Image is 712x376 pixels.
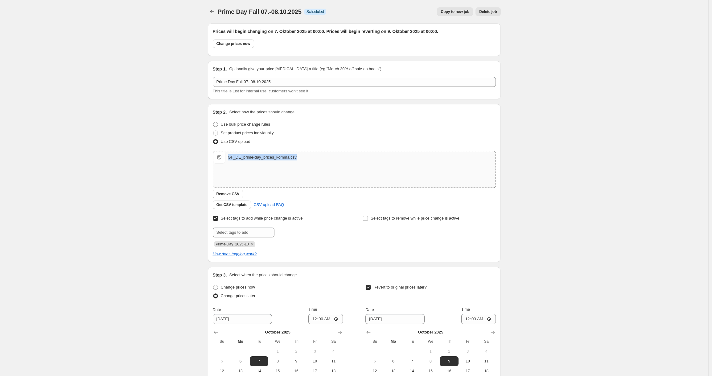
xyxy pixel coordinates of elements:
[290,339,303,344] span: Th
[479,359,493,364] span: 11
[403,337,421,346] th: Tuesday
[308,314,343,324] input: 12:00
[424,339,437,344] span: We
[308,339,322,344] span: Fr
[365,314,425,324] input: 10/6/2025
[218,8,302,15] span: Prime Day Fall 07.-08.10.2025
[216,192,240,196] span: Remove CSV
[405,359,419,364] span: 7
[231,366,250,376] button: Monday October 13 2025
[368,369,381,374] span: 12
[324,366,343,376] button: Saturday October 18 2025
[327,369,340,374] span: 18
[440,337,458,346] th: Thursday
[306,356,324,366] button: Friday October 10 2025
[421,356,440,366] button: Wednesday October 8 2025
[216,202,248,207] span: Get CSV template
[215,359,229,364] span: 5
[441,9,469,14] span: Copy to new job
[268,356,287,366] button: Wednesday October 8 2025
[252,369,266,374] span: 14
[213,200,251,209] button: Get CSV template
[384,337,403,346] th: Monday
[213,366,231,376] button: Sunday October 12 2025
[461,349,475,354] span: 3
[442,339,456,344] span: Th
[479,9,497,14] span: Delete job
[475,7,500,16] button: Delete job
[488,328,497,337] button: Show next month, November 2025
[234,369,247,374] span: 13
[405,339,419,344] span: Tu
[213,314,272,324] input: 10/6/2025
[387,369,400,374] span: 13
[327,359,340,364] span: 11
[424,369,437,374] span: 15
[327,339,340,344] span: Sa
[213,109,227,115] h2: Step 2.
[213,356,231,366] button: Sunday October 5 2025
[403,356,421,366] button: Tuesday October 7 2025
[249,241,255,247] button: Remove Prime-Day_2025-10
[290,359,303,364] span: 9
[479,369,493,374] span: 18
[290,369,303,374] span: 16
[387,339,400,344] span: Mo
[271,369,284,374] span: 15
[477,346,496,356] button: Saturday October 4 2025
[442,349,456,354] span: 2
[368,339,381,344] span: Su
[213,77,496,87] input: 30% off holiday sale
[461,369,475,374] span: 17
[290,349,303,354] span: 2
[213,307,221,312] span: Date
[287,337,306,346] th: Thursday
[250,366,268,376] button: Tuesday October 14 2025
[216,242,249,246] span: Prime-Day_2025-10
[213,252,257,256] i: How does tagging work?
[421,366,440,376] button: Wednesday October 15 2025
[387,359,400,364] span: 6
[365,366,384,376] button: Sunday October 12 2025
[216,41,250,46] span: Change prices now
[228,154,297,160] div: GF_DE_prime-day_prices_komma.csv
[403,366,421,376] button: Tuesday October 14 2025
[421,337,440,346] th: Wednesday
[477,356,496,366] button: Saturday October 11 2025
[308,307,317,312] span: Time
[365,337,384,346] th: Sunday
[405,369,419,374] span: 14
[234,359,247,364] span: 6
[308,349,322,354] span: 3
[268,346,287,356] button: Wednesday October 1 2025
[440,366,458,376] button: Thursday October 16 2025
[442,359,456,364] span: 9
[477,337,496,346] th: Saturday
[306,346,324,356] button: Friday October 3 2025
[461,339,475,344] span: Fr
[327,349,340,354] span: 4
[440,356,458,366] button: Thursday October 9 2025
[229,66,381,72] p: Optionally give your price [MEDICAL_DATA] a title (eg "March 30% off sale on boots")
[424,349,437,354] span: 1
[324,337,343,346] th: Saturday
[213,66,227,72] h2: Step 1.
[461,314,496,324] input: 12:00
[213,228,274,237] input: Select tags to add
[384,356,403,366] button: Today Monday October 6 2025
[215,339,229,344] span: Su
[308,369,322,374] span: 17
[335,328,344,337] button: Show next month, November 2025
[229,272,297,278] p: Select when the prices should change
[324,356,343,366] button: Saturday October 11 2025
[221,139,250,144] span: Use CSV upload
[221,285,255,289] span: Change prices now
[461,359,475,364] span: 10
[250,200,288,210] a: CSV upload FAQ
[459,366,477,376] button: Friday October 17 2025
[477,366,496,376] button: Saturday October 18 2025
[268,337,287,346] th: Wednesday
[229,109,294,115] p: Select how the prices should change
[221,122,270,127] span: Use bulk price change rules
[212,328,220,337] button: Show previous month, September 2025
